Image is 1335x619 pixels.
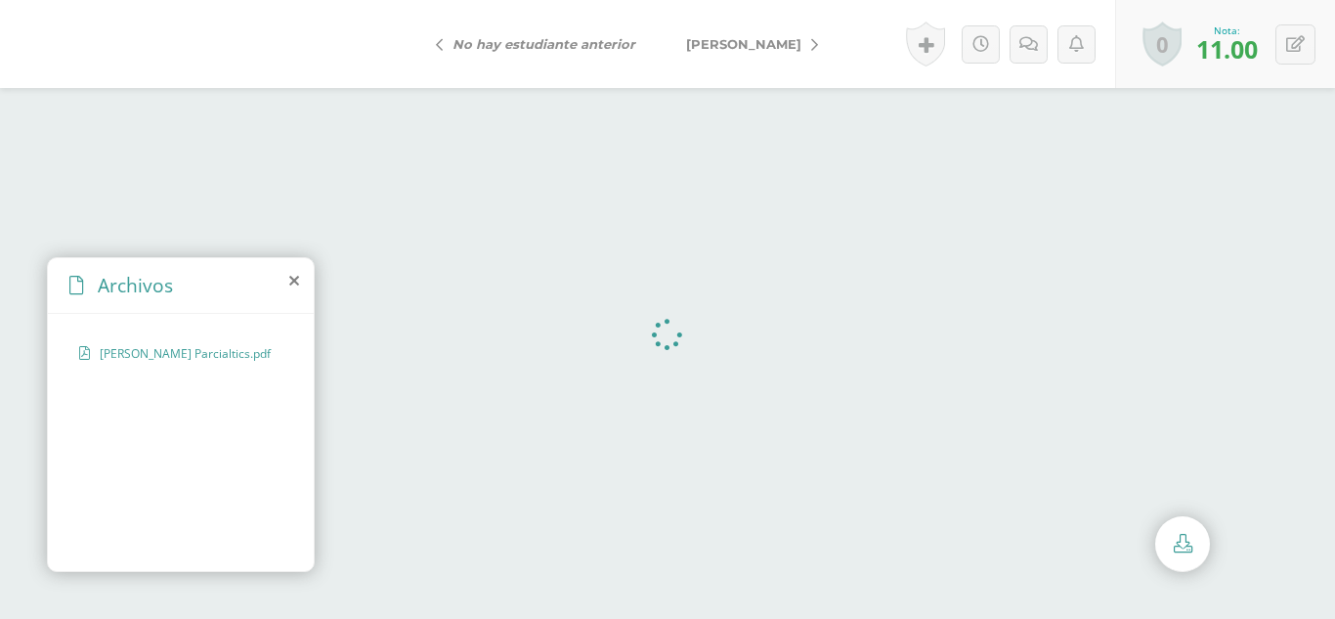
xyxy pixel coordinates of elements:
span: Archivos [98,272,173,298]
i: No hay estudiante anterior [452,36,635,52]
a: [PERSON_NAME] [661,21,834,67]
span: 11.00 [1196,32,1258,66]
a: 0 [1142,22,1182,66]
i: close [289,273,299,288]
div: Nota: [1196,23,1258,37]
span: [PERSON_NAME] Parcialtics.pdf [100,345,271,362]
span: [PERSON_NAME] [686,36,801,52]
a: No hay estudiante anterior [420,21,661,67]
